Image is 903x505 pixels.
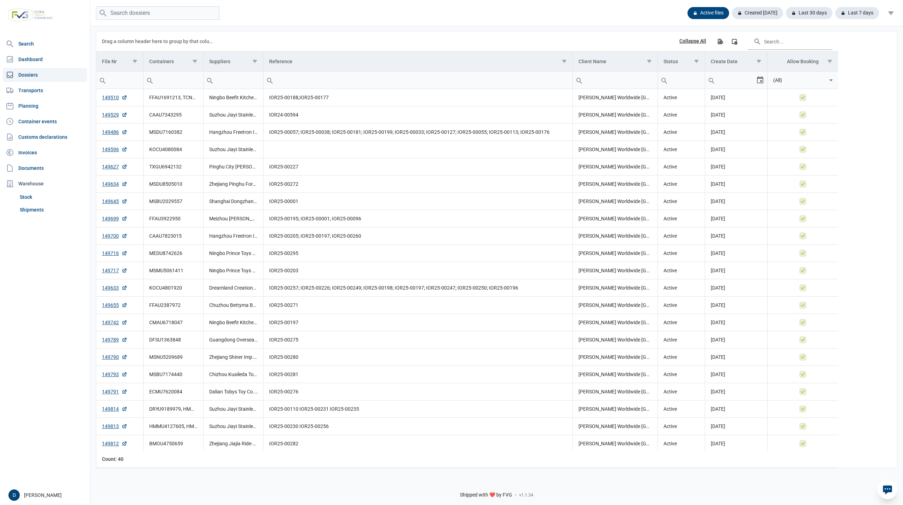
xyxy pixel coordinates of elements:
td: Column Allow Booking [767,52,838,72]
span: Show filter options for column 'Reference' [562,59,567,64]
td: Active [658,227,705,245]
a: 149699 [102,215,127,222]
td: CMAU6718047 [143,314,203,331]
a: 149789 [102,336,127,343]
span: [DATE] [711,423,725,429]
div: Select [827,72,835,89]
div: Search box [204,72,216,89]
span: Show filter options for column 'Allow Booking' [827,59,832,64]
td: CAAU7343295 [143,106,203,124]
span: [DATE] [711,95,725,100]
input: Filter cell [705,72,756,89]
div: Collapse All [679,38,706,44]
td: KOCU4080084 [143,141,203,158]
td: [PERSON_NAME] Worldwide [GEOGRAPHIC_DATA] [572,158,658,176]
td: Chuzhou Bettyma Baby Carrier Co., Ltd. [203,297,263,314]
td: Column Client Name [572,52,658,72]
td: Active [658,210,705,227]
input: Filter cell [204,72,263,89]
td: Zhejiang Jiajia Ride-on Co., Ltd. [203,435,263,452]
a: 149812 [102,440,127,447]
span: Show filter options for column 'File Nr' [132,59,138,64]
span: Show filter options for column 'Containers' [192,59,198,64]
td: Dreamland Creations Inc., Hangzhou Freetron Industrial Co., Ltd., Ningbo Beefit Kitchenware Co., ... [203,279,263,297]
td: [PERSON_NAME] Worldwide [GEOGRAPHIC_DATA] [572,262,658,279]
td: Active [658,279,705,297]
a: 149716 [102,250,127,257]
span: [DATE] [711,406,725,412]
td: [PERSON_NAME] Worldwide [GEOGRAPHIC_DATA] [572,141,658,158]
td: [PERSON_NAME] Worldwide [GEOGRAPHIC_DATA] [572,366,658,383]
a: Documents [3,161,87,175]
td: Active [658,418,705,435]
a: 149790 [102,353,127,361]
a: Transports [3,83,87,97]
td: ECMU7620084 [143,383,203,400]
span: [DATE] [711,112,725,118]
a: Dossiers [3,68,87,82]
td: FFAU3922950 [143,210,203,227]
a: 149634 [102,180,127,188]
td: IOR24-00594 [263,106,572,124]
div: Warehouse [3,177,87,191]
div: File Nr Count: 40 [102,456,138,463]
div: File Nr [102,59,117,64]
div: Client Name [578,59,606,64]
div: Select [756,72,764,89]
td: IOR25-00276 [263,383,572,400]
td: Filter cell [767,72,838,89]
img: FVG - Global freight forwarding [6,5,56,25]
span: [DATE] [711,285,725,291]
td: Pinghu City [PERSON_NAME] Xing Children's Products Co., Ltd. [203,158,263,176]
td: MSDU8505010 [143,176,203,193]
td: Column Suppliers [203,52,263,72]
td: IOR25-00057; IOR25-00038; IOR25-00181; IOR25-00199; IOR25-00033; IOR25-00127; IOR25-00055; IOR25-... [263,124,572,141]
div: Search box [658,72,671,89]
td: [PERSON_NAME] Worldwide [GEOGRAPHIC_DATA] [572,435,658,452]
a: Search [3,37,87,51]
span: Show filter options for column 'Create Date' [756,59,762,64]
td: Meizhou [PERSON_NAME] Industrial Co., Ltd., Shanghai Dongzhan International Trade. Co. Ltd. [203,210,263,227]
td: Suzhou Jiayi Stainless Steel Products Co., Ltd. [203,418,263,435]
td: [PERSON_NAME] Worldwide [GEOGRAPHIC_DATA] [572,176,658,193]
td: Filter cell [572,72,658,89]
div: Search box [263,72,276,89]
td: DRYU9189979, HMMU6056692, KOCU4246426 [143,400,203,418]
td: [PERSON_NAME] Worldwide [GEOGRAPHIC_DATA] [572,400,658,418]
td: Filter cell [705,72,767,89]
td: [PERSON_NAME] Worldwide [GEOGRAPHIC_DATA] [572,383,658,400]
td: Active [658,435,705,452]
div: Search box [573,72,586,89]
td: Active [658,400,705,418]
div: Last 7 days [835,7,879,19]
td: Active [658,106,705,124]
td: Filter cell [263,72,572,89]
td: Filter cell [96,72,143,89]
td: KOCU4801920 [143,279,203,297]
div: Data grid toolbar [102,31,832,51]
span: Show filter options for column 'Status' [694,59,699,64]
span: [DATE] [711,233,725,239]
div: Reference [269,59,292,64]
td: BMOU4750659 [143,435,203,452]
span: [DATE] [711,250,725,256]
td: IOR25-00295 [263,245,572,262]
td: IOR25-00282 [263,435,572,452]
td: Active [658,297,705,314]
td: Hangzhou Freetron Industrial Co., Ltd., Ningbo Beefit Kitchenware Co., Ltd., Ningbo Wansheng Impo... [203,124,263,141]
span: [DATE] [711,181,725,187]
td: IOR25-00230 IOR25-00256 [263,418,572,435]
td: Suzhou Jiayi Stainless Steel Products Co., Ltd. [203,141,263,158]
span: [DATE] [711,198,725,204]
td: Column Containers [143,52,203,72]
td: IOR25-00257; IOR25-00226; IOR25-00249; IOR25-00198; IOR25-00197; IOR25-00247; IOR25-00250; IOR25-... [263,279,572,297]
div: D [8,489,20,501]
a: Shipments [17,203,87,216]
td: Filter cell [658,72,705,89]
td: Column Reference [263,52,572,72]
td: Active [658,176,705,193]
span: [DATE] [711,129,725,135]
span: [DATE] [711,302,725,308]
td: IOR25-00227 [263,158,572,176]
td: [PERSON_NAME] Worldwide [GEOGRAPHIC_DATA] [572,193,658,210]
